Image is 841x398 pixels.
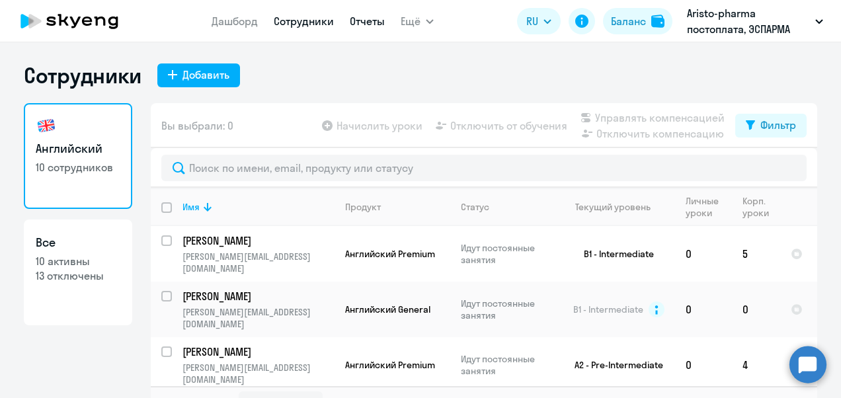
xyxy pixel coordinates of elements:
[573,303,643,315] span: B1 - Intermediate
[182,201,200,213] div: Имя
[161,155,807,181] input: Поиск по имени, email, продукту или статусу
[345,303,430,315] span: Английский General
[182,201,334,213] div: Имя
[732,226,780,282] td: 5
[461,353,551,377] p: Идут постоянные занятия
[461,242,551,266] p: Идут постоянные занятия
[182,289,334,303] a: [PERSON_NAME]
[563,201,674,213] div: Текущий уровень
[182,344,332,359] p: [PERSON_NAME]
[182,233,334,248] a: [PERSON_NAME]
[345,359,435,371] span: Английский Premium
[182,344,334,359] a: [PERSON_NAME]
[24,219,132,325] a: Все10 активны13 отключены
[182,251,334,274] p: [PERSON_NAME][EMAIL_ADDRESS][DOMAIN_NAME]
[157,63,240,87] button: Добавить
[742,195,780,219] div: Корп. уроки
[345,201,381,213] div: Продукт
[401,13,421,29] span: Ещё
[732,282,780,337] td: 0
[182,233,332,248] p: [PERSON_NAME]
[517,8,561,34] button: RU
[161,118,233,134] span: Вы выбрали: 0
[24,103,132,209] a: Английский10 сотрудников
[552,337,675,393] td: A2 - Pre-Intermediate
[182,306,334,330] p: [PERSON_NAME][EMAIL_ADDRESS][DOMAIN_NAME]
[212,15,258,28] a: Дашборд
[575,201,651,213] div: Текущий уровень
[686,195,731,219] div: Личные уроки
[675,226,732,282] td: 0
[651,15,664,28] img: balance
[401,8,434,34] button: Ещё
[350,15,385,28] a: Отчеты
[182,289,332,303] p: [PERSON_NAME]
[274,15,334,28] a: Сотрудники
[36,115,57,136] img: english
[36,254,120,268] p: 10 активны
[526,13,538,29] span: RU
[36,234,120,251] h3: Все
[552,226,675,282] td: B1 - Intermediate
[732,337,780,393] td: 4
[345,248,435,260] span: Английский Premium
[24,62,141,89] h1: Сотрудники
[735,114,807,138] button: Фильтр
[675,282,732,337] td: 0
[36,160,120,175] p: 10 сотрудников
[461,298,551,321] p: Идут постоянные занятия
[36,268,120,283] p: 13 отключены
[461,201,489,213] div: Статус
[680,5,830,37] button: Aristo-pharma постоплата, ЭСПАРМА ГМБХ, ПРЕД ФИРМЫ
[182,67,229,83] div: Добавить
[675,337,732,393] td: 0
[603,8,672,34] button: Балансbalance
[760,117,796,133] div: Фильтр
[182,362,334,385] p: [PERSON_NAME][EMAIL_ADDRESS][DOMAIN_NAME]
[36,140,120,157] h3: Английский
[611,13,646,29] div: Баланс
[687,5,810,37] p: Aristo-pharma постоплата, ЭСПАРМА ГМБХ, ПРЕД ФИРМЫ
